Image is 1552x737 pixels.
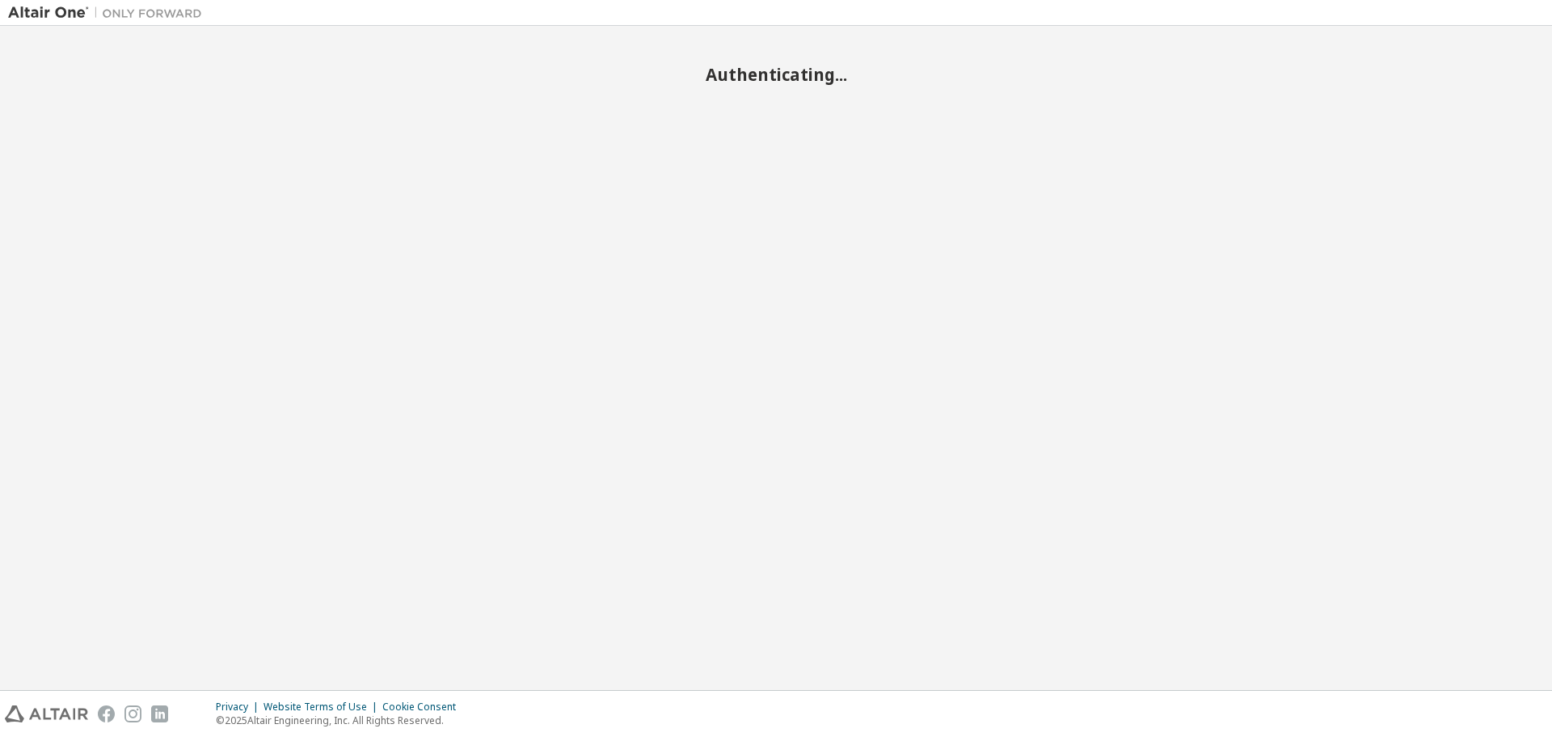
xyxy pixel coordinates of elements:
img: linkedin.svg [151,705,168,722]
img: facebook.svg [98,705,115,722]
p: © 2025 Altair Engineering, Inc. All Rights Reserved. [216,714,466,727]
img: Altair One [8,5,210,21]
img: instagram.svg [124,705,141,722]
div: Privacy [216,701,264,714]
img: altair_logo.svg [5,705,88,722]
div: Website Terms of Use [264,701,382,714]
h2: Authenticating... [8,64,1544,85]
div: Cookie Consent [382,701,466,714]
